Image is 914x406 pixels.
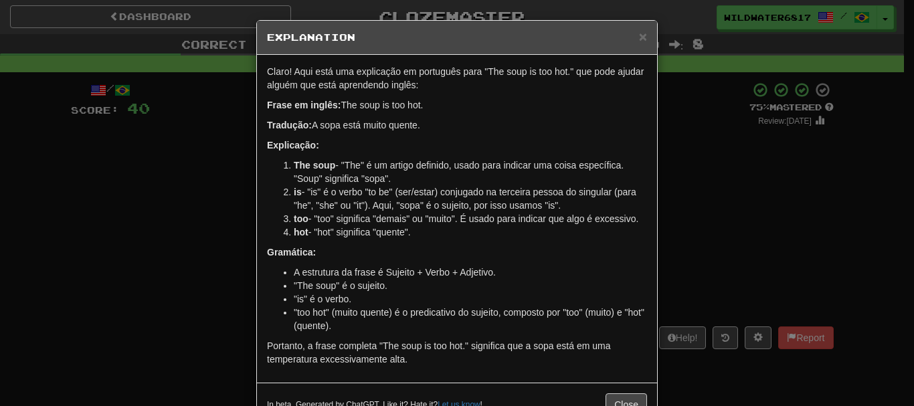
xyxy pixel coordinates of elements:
strong: The soup [294,160,335,171]
li: - "The" é um artigo definido, usado para indicar uma coisa específica. "Soup" significa "sopa". [294,159,647,185]
strong: Explicação: [267,140,319,150]
li: - "is" é o verbo "to be" (ser/estar) conjugado na terceira pessoa do singular (para "he", "she" o... [294,185,647,212]
strong: is [294,187,302,197]
p: A sopa está muito quente. [267,118,647,132]
span: × [639,29,647,44]
li: A estrutura da frase é Sujeito + Verbo + Adjetivo. [294,266,647,279]
li: - "too" significa "demais" ou "muito". É usado para indicar que algo é excessivo. [294,212,647,225]
strong: Gramática: [267,247,316,258]
p: The soup is too hot. [267,98,647,112]
strong: hot [294,227,308,237]
li: "is" é o verbo. [294,292,647,306]
strong: too [294,213,308,224]
strong: Tradução: [267,120,312,130]
strong: Frase em inglês: [267,100,341,110]
button: Close [639,29,647,43]
li: "The soup" é o sujeito. [294,279,647,292]
li: - "hot" significa "quente". [294,225,647,239]
p: Claro! Aqui está uma explicação em português para "The soup is too hot." que pode ajudar alguém q... [267,65,647,92]
p: Portanto, a frase completa "The soup is too hot." significa que a sopa está em uma temperatura ex... [267,339,647,366]
li: "too hot" (muito quente) é o predicativo do sujeito, composto por "too" (muito) e "hot" (quente). [294,306,647,332]
h5: Explanation [267,31,647,44]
